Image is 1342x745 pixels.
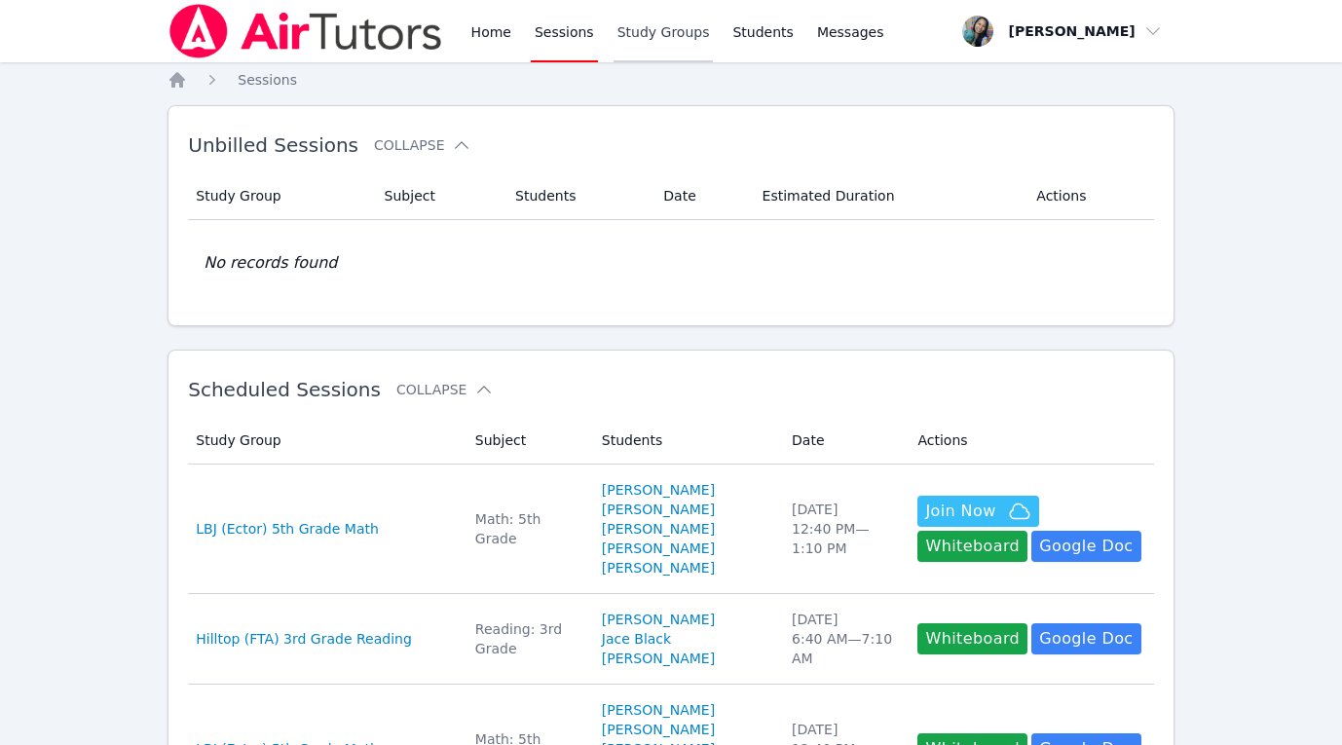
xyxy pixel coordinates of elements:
a: [PERSON_NAME] [602,700,715,720]
button: Join Now [917,496,1038,527]
div: [DATE] 6:40 AM — 7:10 AM [792,610,894,668]
button: Whiteboard [917,531,1027,562]
th: Subject [373,172,503,220]
a: [PERSON_NAME] [602,649,715,668]
div: Math: 5th Grade [475,509,578,548]
button: Whiteboard [917,623,1027,654]
button: Collapse [396,380,494,399]
span: Unbilled Sessions [188,133,358,157]
a: [PERSON_NAME] [602,519,715,539]
th: Students [590,417,780,465]
tr: LBJ (Ector) 5th Grade MathMath: 5th Grade[PERSON_NAME][PERSON_NAME][PERSON_NAME][PERSON_NAME] [PE... [188,465,1154,594]
th: Students [503,172,652,220]
a: Google Doc [1031,623,1140,654]
nav: Breadcrumb [168,70,1174,90]
span: Join Now [925,500,995,523]
a: Hilltop (FTA) 3rd Grade Reading [196,629,412,649]
th: Date [780,417,906,465]
a: Google Doc [1031,531,1140,562]
th: Date [652,172,750,220]
a: [PERSON_NAME] [602,480,715,500]
img: Air Tutors [168,4,443,58]
a: Sessions [238,70,297,90]
td: No records found [188,220,1154,306]
th: Estimated Duration [751,172,1025,220]
a: LBJ (Ector) 5th Grade Math [196,519,379,539]
a: Jace Black [602,629,671,649]
th: Study Group [188,417,464,465]
a: [PERSON_NAME] [602,610,715,629]
span: Scheduled Sessions [188,378,381,401]
div: Reading: 3rd Grade [475,619,578,658]
button: Collapse [374,135,471,155]
a: [PERSON_NAME] [PERSON_NAME] [602,539,768,577]
span: Messages [817,22,884,42]
div: [DATE] 12:40 PM — 1:10 PM [792,500,894,558]
span: Sessions [238,72,297,88]
tr: Hilltop (FTA) 3rd Grade ReadingReading: 3rd Grade[PERSON_NAME]Jace Black[PERSON_NAME][DATE]6:40 A... [188,594,1154,685]
th: Actions [906,417,1153,465]
a: [PERSON_NAME] [602,500,715,519]
a: [PERSON_NAME] [602,720,715,739]
th: Actions [1025,172,1153,220]
th: Study Group [188,172,372,220]
th: Subject [464,417,590,465]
